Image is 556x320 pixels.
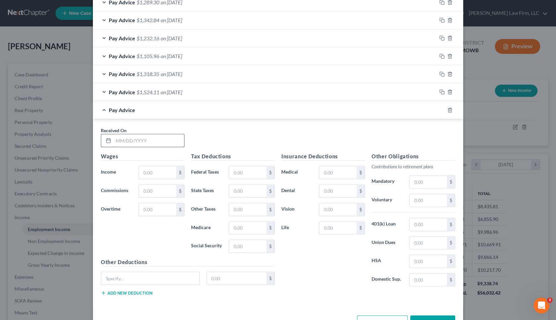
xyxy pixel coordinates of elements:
label: State Taxes [188,184,225,198]
input: 0.00 [410,237,447,249]
label: Commissions [98,184,135,198]
label: HSA [368,255,406,268]
span: Pay Advice [109,17,135,23]
div: $ [266,203,274,216]
label: 401(k) Loan [368,218,406,231]
label: Federal Taxes [188,166,225,179]
span: Received On [101,128,127,133]
input: Specify... [101,272,199,285]
h5: Wages [101,152,184,161]
input: 0.00 [410,218,447,231]
input: 0.00 [410,273,447,286]
input: 0.00 [229,222,266,234]
span: 3 [547,298,552,303]
div: $ [357,203,365,216]
input: 0.00 [139,185,176,197]
input: 0.00 [139,166,176,179]
label: Medical [278,166,316,179]
label: Social Security [188,240,225,253]
input: 0.00 [319,166,357,179]
span: on [DATE] [161,89,182,95]
label: Voluntary [368,194,406,207]
span: $1,318.35 [137,71,159,77]
div: $ [176,185,184,197]
span: on [DATE] [161,53,182,59]
input: 0.00 [319,185,357,197]
span: Income [101,169,116,175]
span: Pay Advice [109,71,135,77]
input: 0.00 [410,194,447,207]
div: $ [266,166,274,179]
label: Mandatory [368,175,406,188]
span: $1,232.16 [137,35,159,41]
input: 0.00 [229,166,266,179]
label: Other Taxes [188,203,225,216]
div: $ [357,166,365,179]
iframe: Intercom live chat [534,298,549,313]
h5: Other Deductions [101,258,275,266]
span: $1,342.84 [137,17,159,23]
input: 0.00 [229,203,266,216]
div: $ [447,255,455,267]
span: Pay Advice [109,35,135,41]
div: $ [266,222,274,234]
label: Life [278,221,316,235]
label: Dental [278,184,316,198]
span: Pay Advice [109,89,135,95]
input: 0.00 [139,203,176,216]
h5: Tax Deductions [191,152,275,161]
label: Overtime [98,203,135,216]
button: Add new deduction [101,290,152,296]
input: 0.00 [207,272,267,285]
div: $ [447,273,455,286]
div: $ [266,272,274,285]
span: $1,105.96 [137,53,159,59]
input: 0.00 [229,240,266,253]
div: $ [447,218,455,231]
input: 0.00 [410,176,447,188]
span: Pay Advice [109,107,135,113]
label: Union Dues [368,236,406,250]
span: on [DATE] [161,35,182,41]
div: $ [266,185,274,197]
span: on [DATE] [161,17,182,23]
input: 0.00 [319,203,357,216]
input: MM/DD/YYYY [113,134,184,147]
div: $ [447,194,455,207]
h5: Insurance Deductions [281,152,365,161]
div: $ [176,203,184,216]
div: $ [447,237,455,249]
div: $ [266,240,274,253]
div: $ [357,185,365,197]
input: 0.00 [410,255,447,267]
input: 0.00 [229,185,266,197]
label: Vision [278,203,316,216]
h5: Other Obligations [372,152,455,161]
p: Contributions to retirement plans [372,163,455,170]
div: $ [357,222,365,234]
label: Domestic Sup. [368,273,406,286]
span: Pay Advice [109,53,135,59]
label: Medicare [188,221,225,235]
input: 0.00 [319,222,357,234]
div: $ [447,176,455,188]
div: $ [176,166,184,179]
span: on [DATE] [161,71,182,77]
span: $1,524.11 [137,89,159,95]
